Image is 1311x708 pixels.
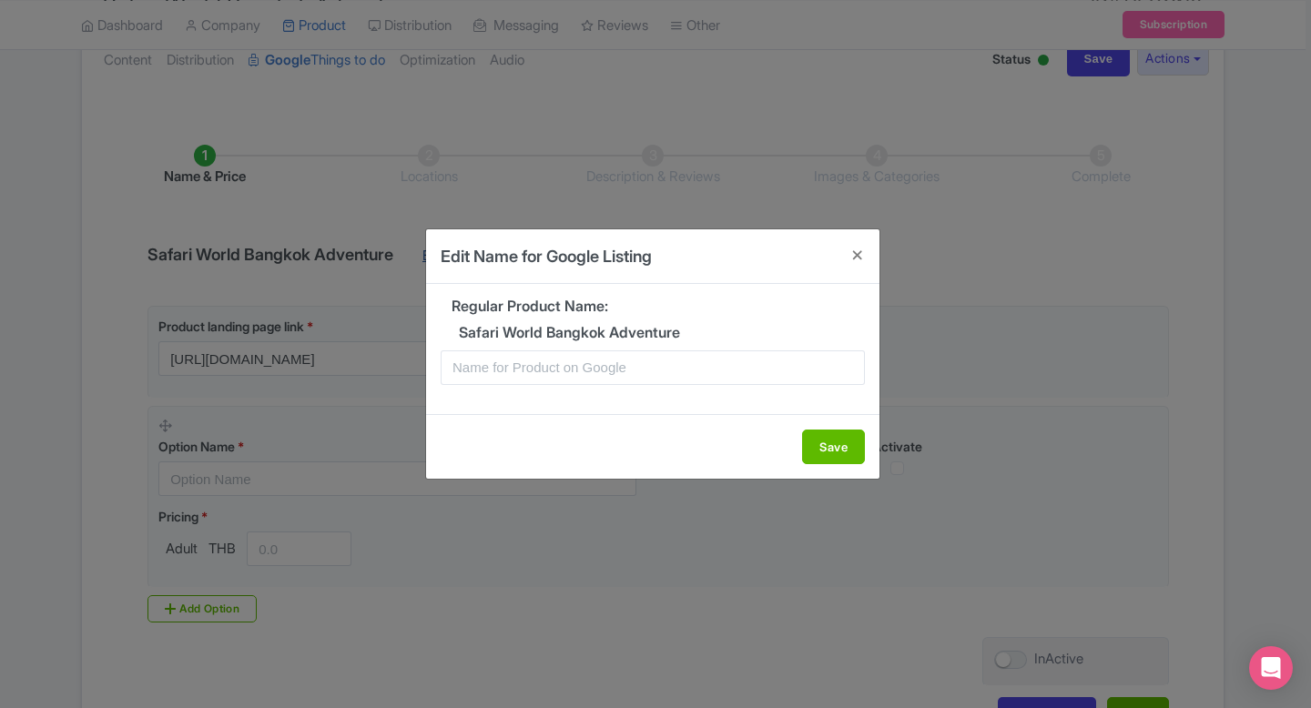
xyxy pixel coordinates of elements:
div: Open Intercom Messenger [1249,646,1293,690]
button: Save [802,430,865,464]
h4: Edit Name for Google Listing [441,244,652,268]
h5: Regular Product Name: [441,298,865,315]
button: Close [836,229,879,281]
input: Name for Product on Google [441,350,865,385]
h5: Safari World Bangkok Adventure [441,325,865,341]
